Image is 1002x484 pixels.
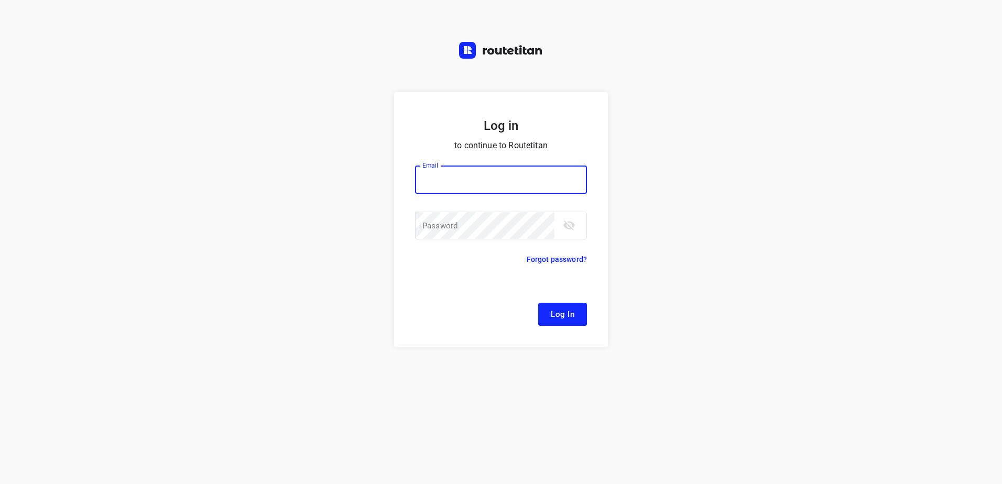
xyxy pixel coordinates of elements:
[538,303,587,326] button: Log In
[415,138,587,153] p: to continue to Routetitan
[459,42,543,59] img: Routetitan
[559,215,580,236] button: toggle password visibility
[551,307,574,321] span: Log In
[527,253,587,266] p: Forgot password?
[415,117,587,134] h5: Log in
